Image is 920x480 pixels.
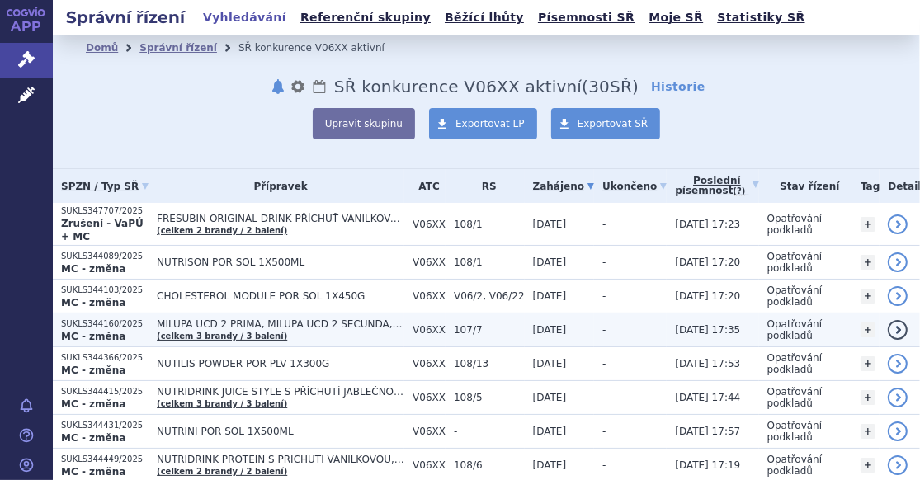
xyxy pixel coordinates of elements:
a: detail [888,214,908,234]
strong: Zrušení - VaPÚ + MC [61,218,144,242]
span: [DATE] 17:53 [675,358,740,369]
span: Opatřování podkladů [767,454,823,477]
a: detail [888,320,908,340]
span: V06XX [413,324,446,336]
span: - [602,459,606,471]
a: (celkem 3 brandy / 3 balení) [157,399,287,408]
span: [DATE] [533,358,567,369]
span: - [602,290,606,302]
a: + [861,458,875,473]
span: V06XX [413,392,446,403]
span: SŘ konkurence V06XX aktivní [334,77,582,96]
h2: Správní řízení [53,6,198,29]
strong: MC - změna [61,331,125,342]
span: Exportovat SŘ [578,118,649,129]
p: SUKLS344449/2025 [61,454,149,465]
button: Upravit skupinu [313,108,415,139]
a: detail [888,252,908,272]
p: SUKLS344415/2025 [61,386,149,398]
span: [DATE] [533,392,567,403]
span: [DATE] 17:19 [675,459,740,471]
a: detail [888,455,908,475]
span: Exportovat LP [455,118,525,129]
a: Ukončeno [602,175,667,198]
a: (celkem 2 brandy / 2 balení) [157,467,287,476]
p: SUKLS344089/2025 [61,251,149,262]
span: 108/13 [454,358,525,369]
span: NUTRIDRINK JUICE STYLE S PŘÍCHUTÍ JABLEČNOU, NUTRIDRINK JUICE STYLE S PŘÍCHUTÍ JAHODOVOU, NUTRIDR... [157,386,404,398]
span: [DATE] [533,256,567,268]
a: Vyhledávání [198,7,291,29]
a: + [861,390,875,405]
span: Opatřování podkladů [767,213,823,236]
span: [DATE] [533,426,567,437]
span: NUTILIS POWDER POR PLV 1X300G [157,358,404,369]
span: [DATE] [533,219,567,230]
a: (celkem 3 brandy / 3 balení) [157,332,287,341]
span: Opatřování podkladů [767,420,823,443]
span: V06XX [413,219,446,230]
span: - [602,392,606,403]
span: [DATE] [533,324,567,336]
a: + [861,322,875,337]
a: detail [888,421,908,441]
span: Opatřování podkladů [767,318,823,341]
span: - [454,426,525,437]
span: Opatřování podkladů [767,352,823,375]
span: 108/1 [454,256,525,268]
a: Zahájeno [533,175,594,198]
th: RS [446,169,525,203]
span: FRESUBIN ORIGINAL DRINK PŘÍCHUŤ VANILKOVÁ, FRESUBIN ORIGINAL DRINK PŘÍCHUŤ ČOKOLÁDOVÁ [157,213,404,224]
strong: MC - změna [61,297,125,308]
span: [DATE] [533,290,567,302]
a: + [861,289,875,304]
abbr: (?) [734,186,746,196]
a: detail [888,286,908,306]
span: - [602,324,606,336]
li: SŘ konkurence V06XX aktivní [238,35,406,60]
th: Tag [852,169,880,203]
a: + [861,217,875,232]
span: [DATE] [533,459,567,471]
strong: MC - změna [61,466,125,478]
a: Lhůty [311,77,328,96]
a: + [861,255,875,270]
a: Moje SŘ [644,7,708,29]
a: Písemnosti SŘ [533,7,639,29]
span: V06/2, V06/22 [454,290,525,302]
span: [DATE] 17:20 [675,290,740,302]
span: - [602,256,606,268]
strong: MC - změna [61,365,125,376]
span: V06XX [413,256,446,268]
span: - [602,358,606,369]
strong: MC - změna [61,432,125,444]
a: detail [888,388,908,407]
a: (celkem 2 brandy / 2 balení) [157,226,287,235]
span: - [602,219,606,230]
a: + [861,424,875,439]
p: SUKLS344160/2025 [61,318,149,330]
span: [DATE] 17:44 [675,392,740,403]
th: Stav řízení [759,169,852,203]
a: Poslednípísemnost(?) [675,169,758,203]
strong: MC - změna [61,398,125,410]
span: [DATE] 17:20 [675,256,740,268]
button: nastavení [290,77,306,96]
span: 108/5 [454,392,525,403]
span: V06XX [413,426,446,437]
span: Opatřování podkladů [767,251,823,274]
a: Referenční skupiny [295,7,436,29]
a: Domů [86,42,118,54]
span: [DATE] 17:35 [675,324,740,336]
p: SUKLS344366/2025 [61,352,149,364]
span: MILUPA UCD 2 PRIMA, MILUPA UCD 2 SECUNDA, MILUPA UCD 3 ADVANTA [157,318,404,330]
a: SPZN / Typ SŘ [61,175,149,198]
span: 108/6 [454,459,525,471]
span: - [602,426,606,437]
span: 30 [588,77,610,96]
span: NUTRINI POR SOL 1X500ML [157,426,404,437]
a: Statistiky SŘ [712,7,809,29]
button: notifikace [270,77,286,96]
span: Opatřování podkladů [767,285,823,308]
th: ATC [404,169,446,203]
